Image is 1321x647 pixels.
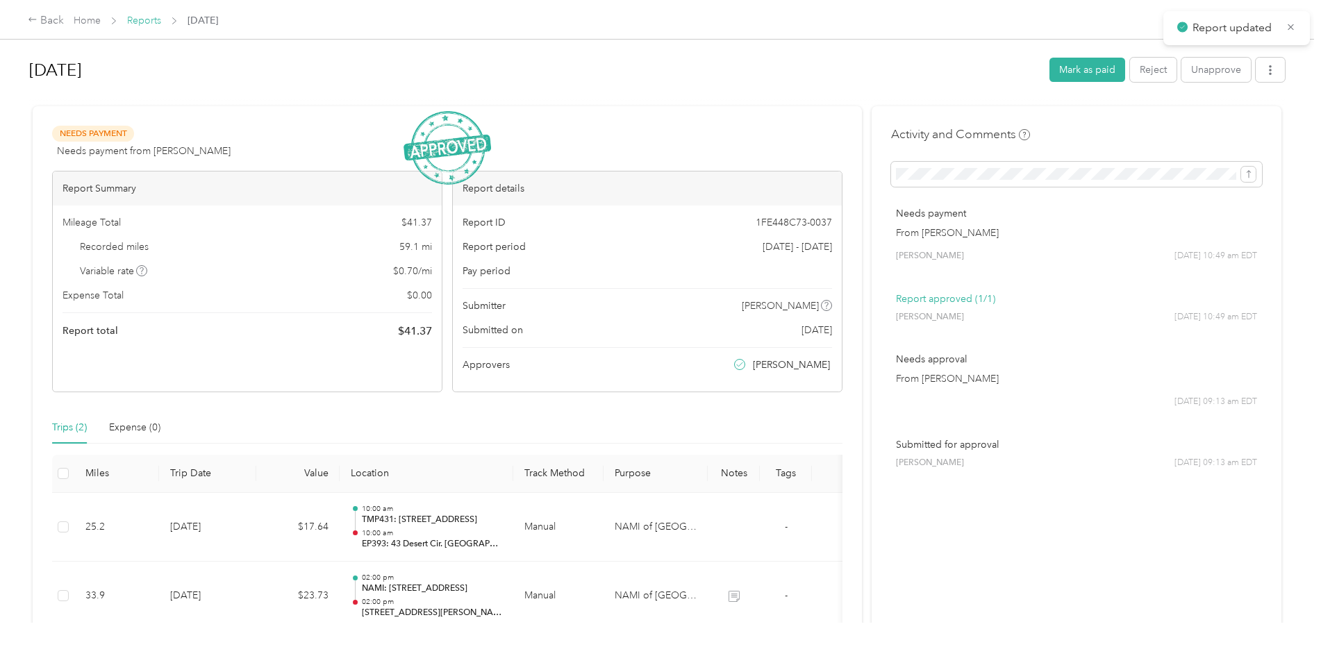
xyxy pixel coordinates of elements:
td: NAMI of Collier County [604,562,708,631]
span: $ 41.37 [401,215,432,230]
th: Tags [760,455,812,493]
span: [DATE] 09:13 am EDT [1174,457,1257,469]
p: Report approved (1/1) [896,292,1257,306]
th: Purpose [604,455,708,493]
div: Back [28,12,64,29]
span: [DATE] 10:49 am EDT [1174,311,1257,323]
th: Location [340,455,513,493]
p: TMP431: [STREET_ADDRESS] [362,514,502,526]
span: $ 41.37 [398,323,432,339]
p: EP393: 43 Desert Cir. [GEOGRAPHIC_DATA], 33936 [362,538,502,551]
span: Mileage Total [63,215,121,230]
td: Manual [513,493,604,562]
td: [DATE] [159,493,256,562]
p: NAMI: [STREET_ADDRESS] [362,582,502,595]
p: [STREET_ADDRESS][PERSON_NAME] [362,607,502,619]
p: Needs payment [896,206,1257,221]
span: [DATE] [188,13,218,28]
span: [PERSON_NAME] [896,311,964,323]
td: NAMI of Collier County [604,493,708,562]
iframe: Everlance-gr Chat Button Frame [1243,569,1321,647]
span: Needs Payment [52,126,134,142]
p: From [PERSON_NAME] [896,226,1257,240]
span: [PERSON_NAME] [742,299,819,313]
div: Report Summary [53,171,442,205]
span: [DATE] 10:49 am EDT [1174,250,1257,262]
span: Needs payment from [PERSON_NAME] [57,144,231,158]
span: Variable rate [80,264,148,278]
span: Report total [63,323,118,338]
span: Report period [463,240,526,254]
td: $17.64 [256,493,340,562]
td: 33.9 [74,562,159,631]
td: $23.73 [256,562,340,631]
button: Reject [1130,58,1177,82]
p: Report updated [1193,19,1276,37]
td: Manual [513,562,604,631]
span: [PERSON_NAME] [896,250,964,262]
div: Report details [453,171,842,205]
td: 25.2 [74,493,159,562]
span: Expense Total [63,288,124,303]
p: Needs approval [896,352,1257,367]
span: $ 0.70 / mi [393,264,432,278]
span: [PERSON_NAME] [753,358,830,372]
a: Home [74,15,101,26]
span: - [785,589,788,601]
th: Trip Date [159,455,256,493]
span: Recorded miles [80,240,149,254]
span: [DATE] - [DATE] [763,240,832,254]
th: Value [256,455,340,493]
span: 1FE448C73-0037 [756,215,832,230]
div: Expense (0) [109,420,160,435]
p: 10:00 am [362,528,502,538]
p: From [PERSON_NAME] [896,371,1257,386]
a: Reports [127,15,161,26]
th: Notes [708,455,760,493]
span: 59.1 mi [399,240,432,254]
button: Unapprove [1181,58,1251,82]
p: 10:00 am [362,504,502,514]
th: Miles [74,455,159,493]
p: Submitted for approval [896,437,1257,452]
button: Mark as paid [1049,58,1125,82]
div: Trips (2) [52,420,87,435]
span: Pay period [463,264,510,278]
span: Submitter [463,299,506,313]
span: Approvers [463,358,510,372]
h4: Activity and Comments [891,126,1030,143]
span: - [785,521,788,532]
img: ApprovedStamp [404,111,491,185]
span: [DATE] 09:13 am EDT [1174,396,1257,408]
span: [DATE] [801,323,832,337]
td: [DATE] [159,562,256,631]
span: Submitted on [463,323,523,337]
span: Report ID [463,215,506,230]
th: Track Method [513,455,604,493]
p: 02:00 pm [362,573,502,582]
h1: Aug 2025 [29,53,1040,87]
span: [PERSON_NAME] [896,457,964,469]
p: 02:00 pm [362,597,502,607]
span: $ 0.00 [407,288,432,303]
